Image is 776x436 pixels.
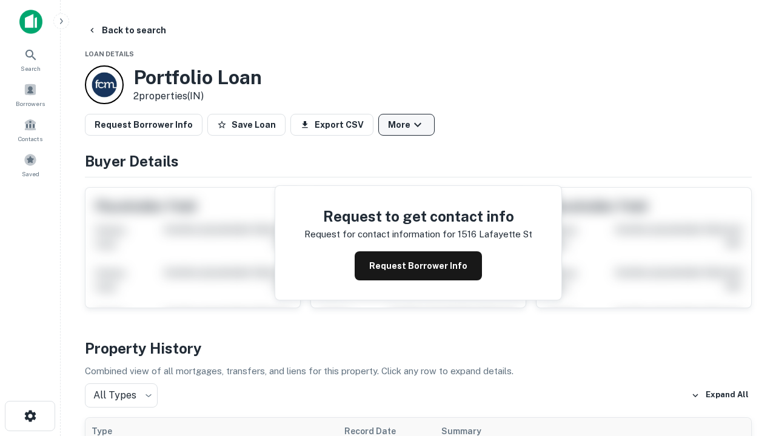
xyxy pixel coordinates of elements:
p: 1516 lafayette st [458,227,532,242]
div: All Types [85,383,158,408]
span: Loan Details [85,50,134,58]
h4: Property History [85,337,752,359]
button: Request Borrower Info [355,251,482,280]
button: Save Loan [207,114,286,136]
h3: Portfolio Loan [133,66,262,89]
p: Combined view of all mortgages, transfers, and liens for this property. Click any row to expand d... [85,364,752,378]
a: Borrowers [4,78,57,111]
span: Contacts [18,134,42,144]
span: Saved [22,169,39,179]
iframe: Chat Widget [715,300,776,358]
h4: Buyer Details [85,150,752,172]
p: Request for contact information for [304,227,455,242]
a: Search [4,43,57,76]
a: Saved [4,148,57,181]
h4: Request to get contact info [304,205,532,227]
button: Expand All [688,386,752,405]
button: Export CSV [290,114,373,136]
span: Search [21,64,41,73]
button: Back to search [82,19,171,41]
a: Contacts [4,113,57,146]
button: More [378,114,435,136]
img: capitalize-icon.png [19,10,42,34]
button: Request Borrower Info [85,114,202,136]
p: 2 properties (IN) [133,89,262,104]
span: Borrowers [16,99,45,108]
